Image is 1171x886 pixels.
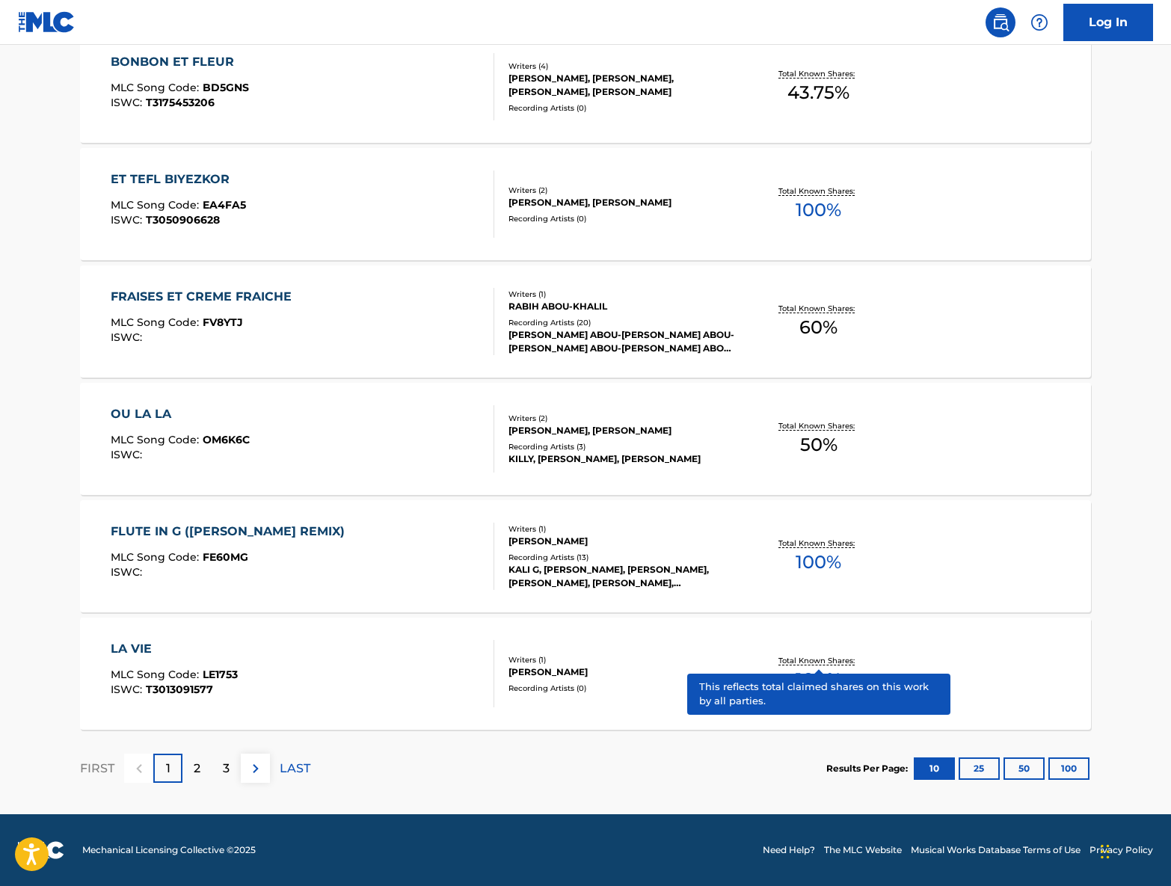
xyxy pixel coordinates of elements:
[111,405,250,423] div: OU LA LA
[194,760,200,778] p: 2
[799,314,837,341] span: 60 %
[280,760,310,778] p: LAST
[111,550,203,564] span: MLC Song Code :
[111,448,146,461] span: ISWC :
[1030,13,1048,31] img: help
[80,500,1091,612] a: FLUTE IN G ([PERSON_NAME] REMIX)MLC Song Code:FE60MGISWC:Writers (1)[PERSON_NAME]Recording Artist...
[778,655,858,666] p: Total Known Shares:
[508,563,734,590] div: KALI G, [PERSON_NAME], [PERSON_NAME],[PERSON_NAME], [PERSON_NAME], [PERSON_NAME],[PERSON_NAME]
[508,213,734,224] div: Recording Artists ( 0 )
[1024,7,1054,37] div: Help
[111,170,246,188] div: ET TEFL BIYEZKOR
[824,843,902,857] a: The MLC Website
[959,757,1000,780] button: 25
[146,683,213,696] span: T3013091577
[111,316,203,329] span: MLC Song Code :
[778,303,858,314] p: Total Known Shares:
[111,288,299,306] div: FRAISES ET CREME FRAICHE
[111,640,238,658] div: LA VIE
[986,7,1015,37] a: Public Search
[111,523,352,541] div: FLUTE IN G ([PERSON_NAME] REMIX)
[787,79,849,106] span: 43.75 %
[18,841,64,859] img: logo
[82,843,256,857] span: Mechanical Licensing Collective © 2025
[508,523,734,535] div: Writers ( 1 )
[508,654,734,665] div: Writers ( 1 )
[508,61,734,72] div: Writers ( 4 )
[778,68,858,79] p: Total Known Shares:
[508,535,734,548] div: [PERSON_NAME]
[80,31,1091,143] a: BONBON ET FLEURMLC Song Code:BD5GNSISWC:T3175453206Writers (4)[PERSON_NAME], [PERSON_NAME], [PERS...
[203,81,249,94] span: BD5GNS
[80,265,1091,378] a: FRAISES ET CREME FRAICHEMLC Song Code:FV8YTJISWC:Writers (1)RABIH ABOU-KHALILRecording Artists (2...
[796,666,841,693] span: 100 %
[508,424,734,437] div: [PERSON_NAME], [PERSON_NAME]
[508,196,734,209] div: [PERSON_NAME], [PERSON_NAME]
[508,317,734,328] div: Recording Artists ( 20 )
[914,757,955,780] button: 10
[111,198,203,212] span: MLC Song Code :
[203,433,250,446] span: OM6K6C
[111,81,203,94] span: MLC Song Code :
[111,330,146,344] span: ISWC :
[911,843,1081,857] a: Musical Works Database Terms of Use
[508,452,734,466] div: KILLY, [PERSON_NAME], [PERSON_NAME]
[800,431,837,458] span: 50 %
[203,550,248,564] span: FE60MG
[80,760,114,778] p: FIRST
[1096,814,1171,886] div: Widget de clavardage
[111,96,146,109] span: ISWC :
[111,213,146,227] span: ISWC :
[826,762,912,775] p: Results Per Page:
[508,683,734,694] div: Recording Artists ( 0 )
[203,316,243,329] span: FV8YTJ
[1089,843,1153,857] a: Privacy Policy
[80,383,1091,495] a: OU LA LAMLC Song Code:OM6K6CISWC:Writers (2)[PERSON_NAME], [PERSON_NAME]Recording Artists (3)KILL...
[1004,757,1045,780] button: 50
[796,549,841,576] span: 100 %
[18,11,76,33] img: MLC Logo
[508,328,734,355] div: [PERSON_NAME] ABOU-[PERSON_NAME] ABOU-[PERSON_NAME] ABOU-[PERSON_NAME] ABOU-[PERSON_NAME], [PERSO...
[508,72,734,99] div: [PERSON_NAME], [PERSON_NAME], [PERSON_NAME], [PERSON_NAME]
[247,760,265,778] img: right
[203,668,238,681] span: LE1753
[508,552,734,563] div: Recording Artists ( 13 )
[1101,829,1110,874] div: Glisser
[223,760,230,778] p: 3
[1063,4,1153,41] a: Log In
[111,668,203,681] span: MLC Song Code :
[508,185,734,196] div: Writers ( 2 )
[203,198,246,212] span: EA4FA5
[508,665,734,679] div: [PERSON_NAME]
[508,441,734,452] div: Recording Artists ( 3 )
[778,185,858,197] p: Total Known Shares:
[111,53,249,71] div: BONBON ET FLEUR
[80,618,1091,730] a: LA VIEMLC Song Code:LE1753ISWC:T3013091577Writers (1)[PERSON_NAME]Recording Artists (0)Total Know...
[111,565,146,579] span: ISWC :
[146,213,220,227] span: T3050906628
[111,433,203,446] span: MLC Song Code :
[763,843,815,857] a: Need Help?
[508,289,734,300] div: Writers ( 1 )
[166,760,170,778] p: 1
[778,420,858,431] p: Total Known Shares:
[508,300,734,313] div: RABIH ABOU-KHALIL
[1096,814,1171,886] iframe: Chat Widget
[508,102,734,114] div: Recording Artists ( 0 )
[796,197,841,224] span: 100 %
[80,148,1091,260] a: ET TEFL BIYEZKORMLC Song Code:EA4FA5ISWC:T3050906628Writers (2)[PERSON_NAME], [PERSON_NAME]Record...
[992,13,1009,31] img: search
[508,413,734,424] div: Writers ( 2 )
[146,96,215,109] span: T3175453206
[778,538,858,549] p: Total Known Shares:
[111,683,146,696] span: ISWC :
[1048,757,1089,780] button: 100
